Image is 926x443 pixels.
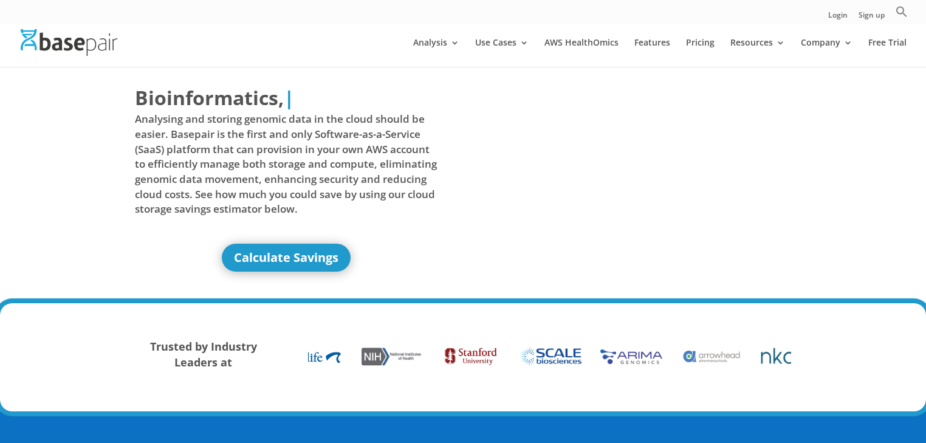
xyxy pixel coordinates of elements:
strong: Trusted by Industry Leaders at [150,339,257,369]
img: Basepair [21,29,117,55]
a: Free Trial [868,38,907,67]
a: Sign up [859,12,885,24]
span: | [284,84,295,111]
span: Bioinformatics, [135,84,284,112]
a: Analysis [413,38,459,67]
a: Search Icon Link [896,5,908,24]
span: Analysing and storing genomic data in the cloud should be easier. Basepair is the first and only ... [135,112,437,216]
a: Calculate Savings [222,244,351,272]
a: Company [801,38,852,67]
svg: Search [896,5,908,18]
iframe: Basepair - NGS Analysis Simplified [472,84,775,254]
a: Use Cases [475,38,529,67]
a: Features [634,38,670,67]
a: Login [828,12,848,24]
a: Pricing [686,38,715,67]
a: AWS HealthOmics [544,38,619,67]
a: Resources [730,38,785,67]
